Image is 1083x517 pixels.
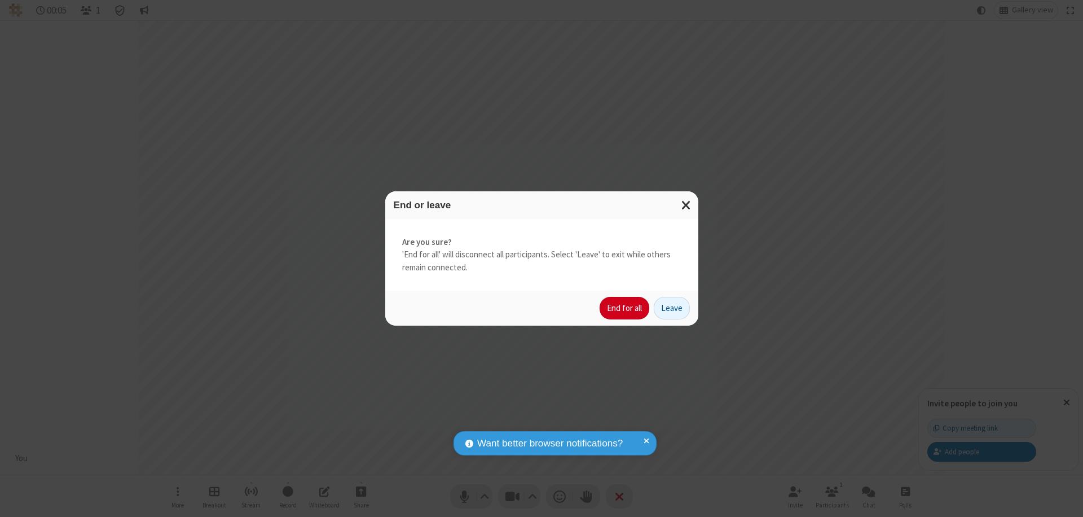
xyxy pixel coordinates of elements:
button: Leave [654,297,690,319]
button: End for all [600,297,649,319]
div: 'End for all' will disconnect all participants. Select 'Leave' to exit while others remain connec... [385,219,698,291]
h3: End or leave [394,200,690,211]
button: Close modal [675,191,698,219]
span: Want better browser notifications? [477,436,623,451]
strong: Are you sure? [402,236,681,249]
